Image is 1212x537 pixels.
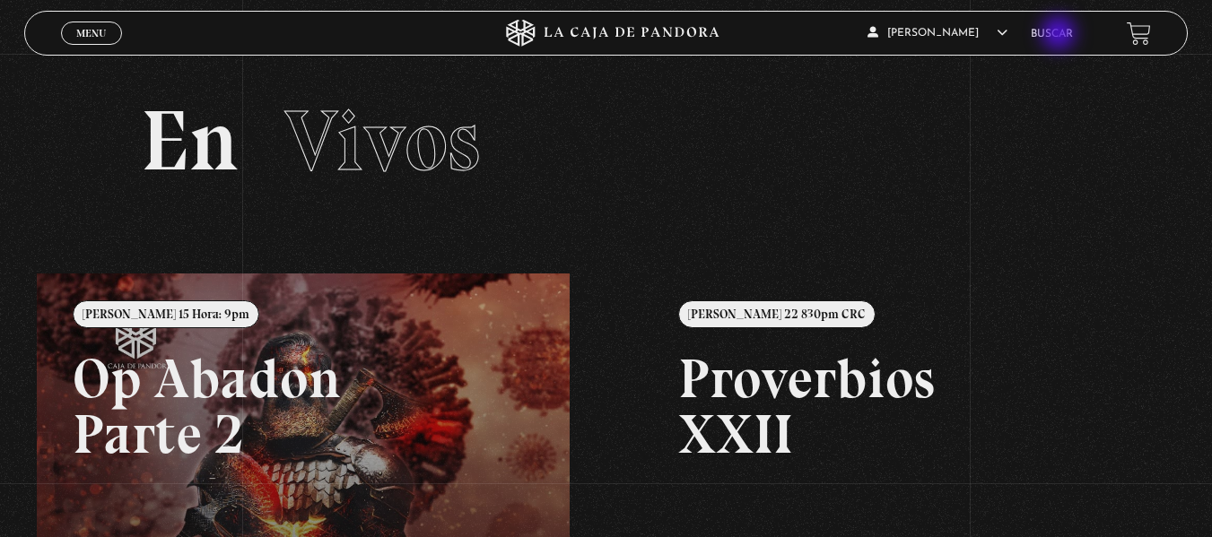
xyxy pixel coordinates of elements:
[141,99,1072,184] h2: En
[284,90,480,192] span: Vivos
[1127,21,1151,45] a: View your shopping cart
[76,28,106,39] span: Menu
[1031,29,1073,39] a: Buscar
[868,28,1007,39] span: [PERSON_NAME]
[70,43,112,56] span: Cerrar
